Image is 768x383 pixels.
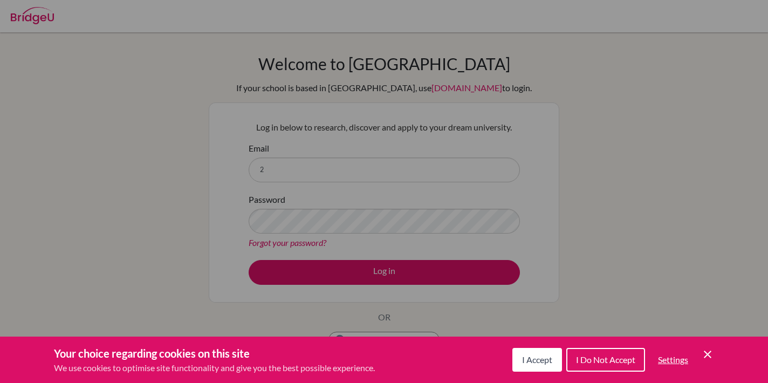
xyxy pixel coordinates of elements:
[522,354,552,365] span: I Accept
[54,361,375,374] p: We use cookies to optimise site functionality and give you the best possible experience.
[701,348,714,361] button: Save and close
[566,348,645,372] button: I Do Not Accept
[658,354,688,365] span: Settings
[576,354,635,365] span: I Do Not Accept
[54,345,375,361] h3: Your choice regarding cookies on this site
[649,349,697,371] button: Settings
[512,348,562,372] button: I Accept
